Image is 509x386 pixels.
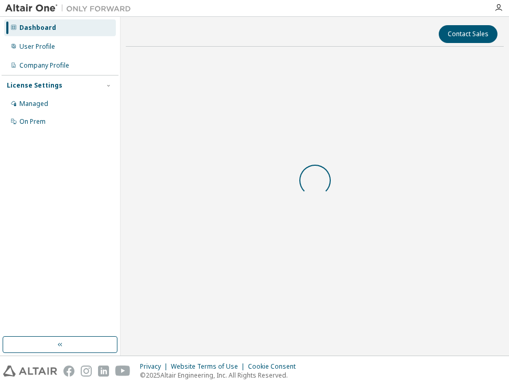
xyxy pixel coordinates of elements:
div: User Profile [19,42,55,51]
div: Dashboard [19,24,56,32]
img: youtube.svg [115,366,131,377]
img: altair_logo.svg [3,366,57,377]
div: License Settings [7,81,62,90]
div: Cookie Consent [248,362,302,371]
div: Company Profile [19,61,69,70]
div: Privacy [140,362,171,371]
img: Altair One [5,3,136,14]
img: linkedin.svg [98,366,109,377]
button: Contact Sales [439,25,497,43]
img: instagram.svg [81,366,92,377]
div: Managed [19,100,48,108]
img: facebook.svg [63,366,74,377]
div: Website Terms of Use [171,362,248,371]
p: © 2025 Altair Engineering, Inc. All Rights Reserved. [140,371,302,380]
div: On Prem [19,117,46,126]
